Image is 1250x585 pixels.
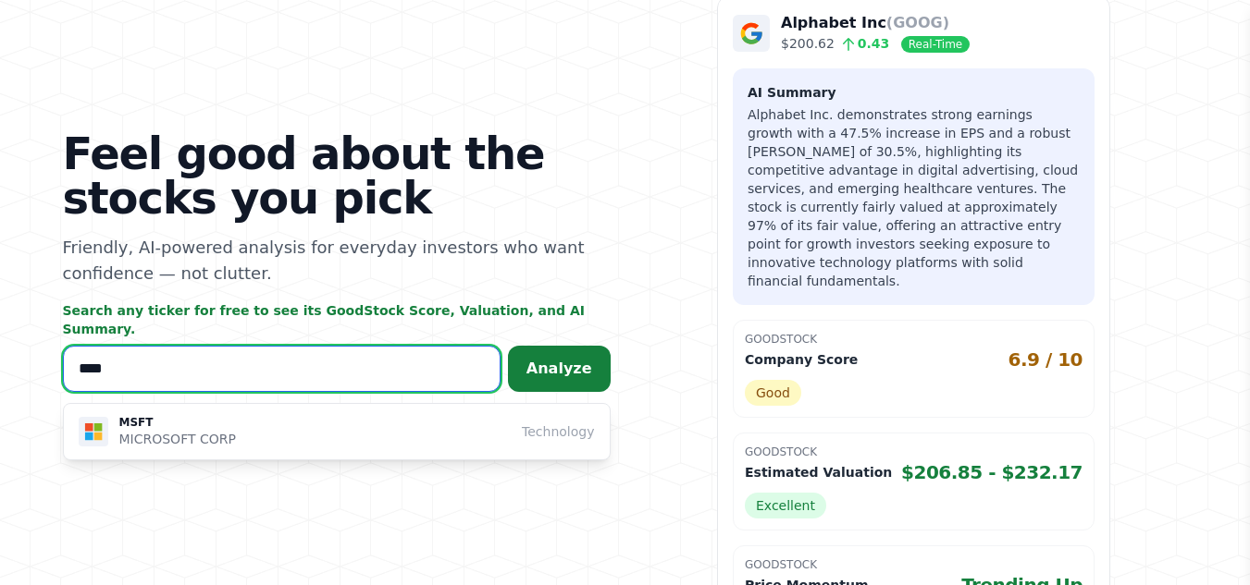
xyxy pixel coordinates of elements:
[79,417,108,446] img: MSFT
[745,380,801,406] span: Good
[745,332,1083,347] p: GoodStock
[745,445,1083,459] p: GoodStock
[835,36,889,51] span: 0.43
[886,14,949,31] span: (GOOG)
[1009,347,1083,372] span: 6.9 / 10
[901,459,1083,485] span: $206.85 - $232.17
[63,131,611,220] h1: Feel good about the stocks you pick
[781,12,970,34] p: Alphabet Inc
[781,34,970,54] p: $200.62
[522,422,594,441] span: Technology
[64,404,610,459] button: MSFT MSFT MICROSOFT CORP Technology
[901,36,970,53] span: Real-Time
[733,15,770,52] img: Company Logo
[745,350,858,369] p: Company Score
[119,430,236,448] p: MICROSOFT CORP
[745,463,892,481] p: Estimated Valuation
[745,557,1083,572] p: GoodStock
[748,83,1080,102] h3: AI Summary
[63,235,611,286] p: Friendly, AI-powered analysis for everyday investors who want confidence — not clutter.
[508,346,611,392] button: Analyze
[745,493,826,518] span: Excellent
[63,301,611,338] p: Search any ticker for free to see its GoodStock Score, Valuation, and AI Summary.
[119,415,236,430] p: MSFT
[526,360,592,377] span: Analyze
[748,105,1080,290] p: Alphabet Inc. demonstrates strong earnings growth with a 47.5% increase in EPS and a robust [PERS...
